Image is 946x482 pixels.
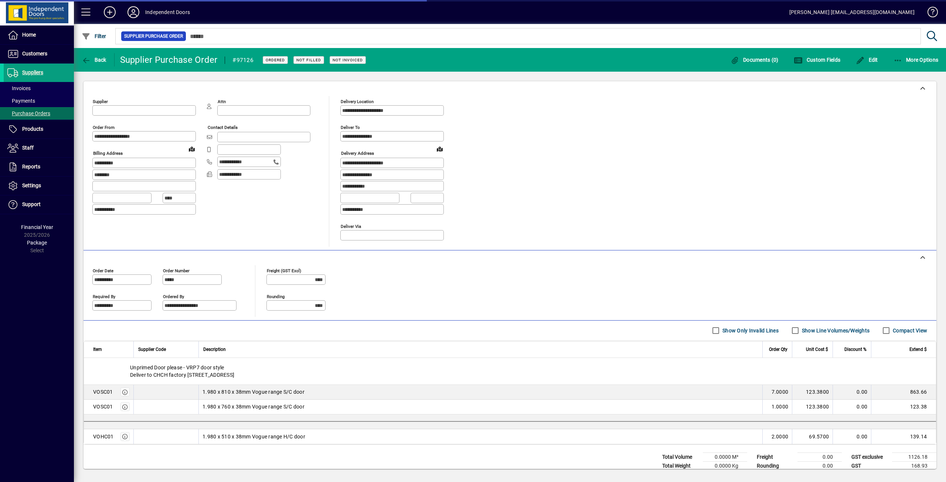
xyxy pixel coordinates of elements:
[4,120,74,139] a: Products
[806,345,828,353] span: Unit Cost $
[163,268,190,273] mat-label: Order number
[93,294,115,299] mat-label: Required by
[22,182,41,188] span: Settings
[891,327,927,334] label: Compact View
[854,53,880,66] button: Edit
[848,461,892,470] td: GST
[203,345,226,353] span: Description
[7,110,50,116] span: Purchase Orders
[753,452,797,461] td: Freight
[93,125,115,130] mat-label: Order from
[792,53,842,66] button: Custom Fields
[794,57,840,63] span: Custom Fields
[27,240,47,246] span: Package
[892,461,936,470] td: 168.93
[21,224,53,230] span: Financial Year
[844,345,867,353] span: Discount %
[186,143,198,155] a: View on map
[871,385,936,400] td: 863.66
[753,461,797,470] td: Rounding
[762,385,792,400] td: 7.0000
[341,99,374,104] mat-label: Delivery Location
[871,429,936,444] td: 139.14
[4,82,74,95] a: Invoices
[4,195,74,214] a: Support
[721,327,779,334] label: Show Only Invalid Lines
[203,403,304,410] span: 1.980 x 760 x 38mm Vogue range S/C door
[922,1,937,25] a: Knowledge Base
[120,54,218,66] div: Supplier Purchase Order
[22,32,36,38] span: Home
[267,294,285,299] mat-label: Rounding
[762,400,792,414] td: 1.0000
[871,400,936,414] td: 123.38
[80,30,108,43] button: Filter
[84,358,936,384] div: Unprimed Door please - VRP7 door style Deliver to CHCH factory [STREET_ADDRESS]
[93,268,113,273] mat-label: Order date
[296,58,321,62] span: Not Filled
[4,107,74,120] a: Purchase Orders
[341,125,360,130] mat-label: Deliver To
[797,452,842,461] td: 0.00
[4,158,74,176] a: Reports
[22,69,43,75] span: Suppliers
[203,388,304,396] span: 1.980 x 810 x 38mm Vogue range S/C door
[833,429,871,444] td: 0.00
[848,452,892,461] td: GST exclusive
[80,53,108,66] button: Back
[145,6,190,18] div: Independent Doors
[203,433,305,440] span: 1.980 x 510 x 38mm Vogue range H/C door
[4,45,74,63] a: Customers
[7,98,35,104] span: Payments
[856,57,878,63] span: Edit
[4,177,74,195] a: Settings
[163,294,184,299] mat-label: Ordered by
[797,461,842,470] td: 0.00
[22,126,43,132] span: Products
[769,345,787,353] span: Order Qty
[266,58,285,62] span: Ordered
[22,201,41,207] span: Support
[82,57,106,63] span: Back
[333,58,363,62] span: Not Invoiced
[93,433,114,440] div: VOHC01
[22,164,40,170] span: Reports
[892,452,936,461] td: 1126.18
[800,327,870,334] label: Show Line Volumes/Weights
[4,95,74,107] a: Payments
[729,53,780,66] button: Documents (0)
[98,6,122,19] button: Add
[703,452,747,461] td: 0.0000 M³
[4,26,74,44] a: Home
[138,345,166,353] span: Supplier Code
[4,139,74,157] a: Staff
[792,429,833,444] td: 69.5700
[82,33,106,39] span: Filter
[703,461,747,470] td: 0.0000 Kg
[22,51,47,57] span: Customers
[93,388,113,396] div: VOSC01
[792,400,833,414] td: 123.3800
[93,403,113,410] div: VOSC01
[833,400,871,414] td: 0.00
[833,385,871,400] td: 0.00
[218,99,226,104] mat-label: Attn
[7,85,31,91] span: Invoices
[341,223,361,229] mat-label: Deliver via
[659,452,703,461] td: Total Volume
[93,345,102,353] span: Item
[434,143,446,155] a: View on map
[267,268,301,273] mat-label: Freight (GST excl)
[762,429,792,444] td: 2.0000
[659,461,703,470] td: Total Weight
[792,385,833,400] td: 123.3800
[93,99,108,104] mat-label: Supplier
[232,54,253,66] div: #97126
[909,345,927,353] span: Extend $
[122,6,145,19] button: Profile
[124,33,183,40] span: Supplier Purchase Order
[74,53,115,66] app-page-header-button: Back
[789,6,915,18] div: [PERSON_NAME] [EMAIL_ADDRESS][DOMAIN_NAME]
[892,53,940,66] button: More Options
[22,145,34,151] span: Staff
